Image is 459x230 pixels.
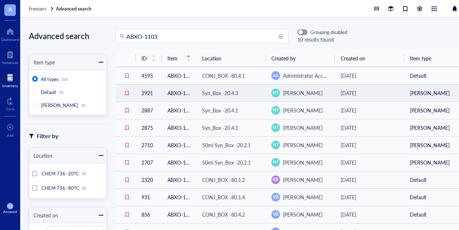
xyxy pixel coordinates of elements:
td: ABXO-1103 [162,171,196,188]
span: [PERSON_NAME] [283,124,323,131]
td: ABXO-1103 [162,67,196,84]
div: Syn_Box -20.4.3 [202,89,238,97]
a: Notebook [2,49,18,65]
th: Created by [266,50,335,67]
span: ID [141,54,147,62]
span: VB [273,194,279,200]
div: CONJ_BOX -80.1.2 [202,176,245,184]
td: 931 [136,188,162,206]
span: MT [273,90,278,95]
div: (10) [62,77,68,81]
td: ABXO-1103 [162,206,196,223]
span: AA [273,73,278,79]
div: Syn_Box -20.4.1 [202,124,238,132]
td: 2875 [136,119,162,136]
span: [PERSON_NAME] [283,176,323,183]
div: [DATE] [341,193,398,201]
td: 856 [136,206,162,223]
div: (5) [82,186,86,190]
th: ID [136,50,162,67]
div: [DATE] [341,158,398,166]
div: Dashboard [1,37,19,42]
div: Filter by [37,131,58,141]
div: Created on [29,211,58,219]
a: Core [6,95,14,111]
div: [DATE] [341,124,398,132]
div: Location [29,152,52,159]
span: VB [273,211,279,218]
td: ABXO-1103 [162,188,196,206]
span: CHEM 736 -20°C [41,170,79,177]
td: 2710 [136,136,162,154]
a: Advanced search [56,5,93,12]
a: Dashboard [1,26,19,42]
span: Item [167,54,182,62]
td: 2921 [136,84,162,102]
a: Freezers [29,5,54,12]
td: 2707 [136,154,162,171]
div: Core [6,107,14,111]
td: ABXO-1103 [162,154,196,171]
span: MT [273,142,278,148]
div: Account [3,209,17,214]
span: MT [273,107,278,113]
span: [PERSON_NAME] [283,141,323,149]
td: ABXO-1103 [162,84,196,102]
span: Freezers [29,5,47,12]
span: [PERSON_NAME] [283,193,323,201]
th: Created on [335,50,404,67]
td: 4595 [136,67,162,84]
span: [PERSON_NAME] [41,102,78,108]
div: Item type [29,58,55,66]
div: (5) [59,90,64,94]
span: [PERSON_NAME] [283,107,323,114]
span: MT [273,125,278,130]
span: TZ [8,204,12,208]
div: [DATE] [341,106,398,114]
td: 2320 [136,171,162,188]
div: (5) [82,171,86,176]
div: [DATE] [341,210,398,218]
div: [DATE] [341,176,398,184]
td: ABXO-1103 SS C6 [162,119,196,136]
span: [PERSON_NAME] [283,159,323,166]
div: 10 results found [297,35,347,43]
th: Item [162,50,196,67]
div: Grouping disabled [310,29,347,35]
div: CONJ_BOX -80.1.4 [202,193,245,201]
div: Add [7,133,14,137]
span: A [8,5,12,14]
div: (5) [81,103,86,107]
td: ABXO-1103_SS_TEG [162,102,196,119]
div: 50ml Syn_Box -20.2.1 [202,141,251,149]
div: Syn_Box -20.4.1 [202,106,238,114]
td: 2887 [136,102,162,119]
div: Notebook [2,60,18,65]
div: Advanced search [29,29,107,43]
div: [DATE] [341,141,398,149]
div: CONJ_BOX -80.4.1 [202,72,245,80]
div: Inventory [2,84,18,88]
span: Default [41,89,56,95]
span: MT [273,159,278,165]
span: Administrator Account [283,72,333,79]
span: All types [41,76,59,82]
div: 50ml Syn_Box -20.2.1 [202,158,251,166]
a: Inventory [2,72,18,88]
span: [PERSON_NAME] [283,89,323,97]
div: CONJ_BOX -80.4.2 [202,210,245,218]
span: RR [273,176,279,183]
div: [DATE] [341,89,398,97]
div: [DATE] [341,72,398,80]
td: ABXO-1103 [162,136,196,154]
span: [PERSON_NAME] [283,211,323,218]
th: Location [196,50,266,67]
span: CHEM 736 -80°C [41,184,79,191]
